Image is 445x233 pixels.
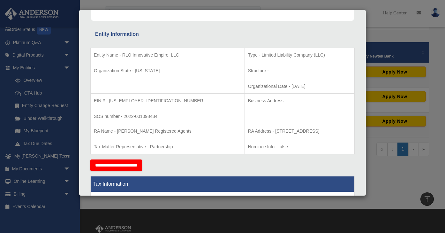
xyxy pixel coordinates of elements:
p: RA Name - [PERSON_NAME] Registered Agents [94,127,241,135]
p: RA Address - [STREET_ADDRESS] [248,127,351,135]
p: EIN # - [US_EMPLOYER_IDENTIFICATION_NUMBER] [94,97,241,105]
p: Tax Status - Partnership [94,195,199,203]
p: SOS number - 2022-001098434 [94,113,241,120]
div: Entity Information [95,30,350,39]
p: Entity Name - RLO Innovative Empire, LLC [94,51,241,59]
p: Type - Limited Liability Company (LLC) [248,51,351,59]
p: Tax Matter Representative - Partnership [94,143,241,151]
p: Tax Form - 1065 [205,195,351,203]
p: Nominee Info - false [248,143,351,151]
p: Organization State - [US_STATE] [94,67,241,75]
p: Business Address - [248,97,351,105]
p: Structure - [248,67,351,75]
th: Tax Information [91,176,355,192]
p: Organizational Date - [DATE] [248,82,351,90]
